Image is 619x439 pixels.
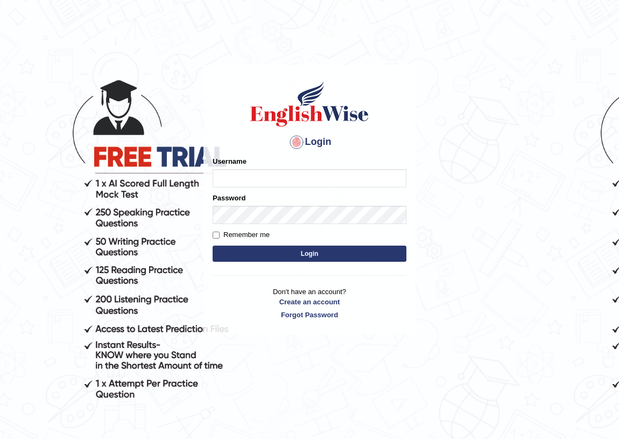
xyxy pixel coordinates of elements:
[213,246,406,262] button: Login
[213,193,245,203] label: Password
[248,80,371,128] img: Logo of English Wise sign in for intelligent practice with AI
[213,156,247,166] label: Username
[213,297,406,307] a: Create an account
[213,310,406,320] a: Forgot Password
[213,229,270,240] label: Remember me
[213,232,220,239] input: Remember me
[213,134,406,151] h4: Login
[213,287,406,320] p: Don't have an account?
